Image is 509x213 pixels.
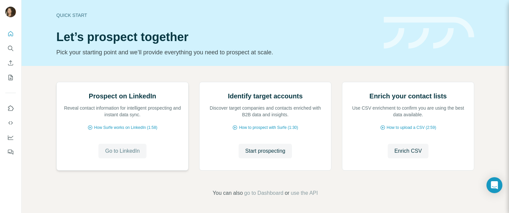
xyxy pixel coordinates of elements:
p: Use CSV enrichment to confirm you are using the best data available. [349,105,467,118]
button: go to Dashboard [244,189,283,197]
span: Start prospecting [245,147,285,155]
p: Reveal contact information for intelligent prospecting and instant data sync. [63,105,182,118]
span: You can also [213,189,243,197]
p: Discover target companies and contacts enriched with B2B data and insights. [206,105,324,118]
img: Avatar [5,7,16,17]
span: Go to LinkedIn [105,147,140,155]
span: How to upload a CSV (2:59) [387,125,436,131]
button: Quick start [5,28,16,40]
button: My lists [5,72,16,83]
div: Quick start [56,12,376,19]
button: Dashboard [5,132,16,143]
h2: Prospect on LinkedIn [89,91,156,101]
button: Search [5,42,16,54]
button: Use Surfe API [5,117,16,129]
p: Pick your starting point and we’ll provide everything you need to prospect at scale. [56,48,376,57]
h2: Identify target accounts [228,91,303,101]
button: Go to LinkedIn [98,144,146,158]
h1: Let’s prospect together [56,30,376,44]
button: Start prospecting [239,144,292,158]
span: How Surfe works on LinkedIn (1:58) [94,125,157,131]
div: Open Intercom Messenger [486,177,502,193]
button: Enrich CSV [5,57,16,69]
span: How to prospect with Surfe (1:30) [239,125,298,131]
img: banner [384,17,474,49]
button: Enrich CSV [388,144,428,158]
span: or [285,189,289,197]
button: Feedback [5,146,16,158]
span: Enrich CSV [394,147,422,155]
h2: Enrich your contact lists [369,91,447,101]
button: use the API [291,189,318,197]
button: Use Surfe on LinkedIn [5,102,16,114]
